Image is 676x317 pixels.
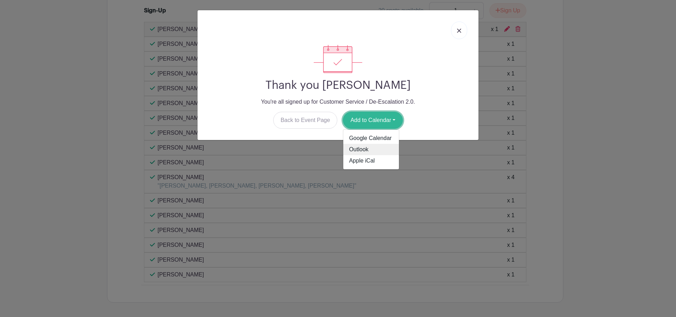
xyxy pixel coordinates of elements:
[343,112,403,129] button: Add to Calendar
[343,144,399,155] a: Outlook
[457,29,461,33] img: close_button-5f87c8562297e5c2d7936805f587ecaba9071eb48480494691a3f1689db116b3.svg
[343,133,399,144] a: Google Calendar
[314,45,362,73] img: signup_complete-c468d5dda3e2740ee63a24cb0ba0d3ce5d8a4ecd24259e683200fb1569d990c8.svg
[203,98,473,106] p: You're all signed up for Customer Service / De-Escalation 2.0.
[343,155,399,166] a: Apple iCal
[273,112,338,129] a: Back to Event Page
[203,79,473,92] h2: Thank you [PERSON_NAME]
